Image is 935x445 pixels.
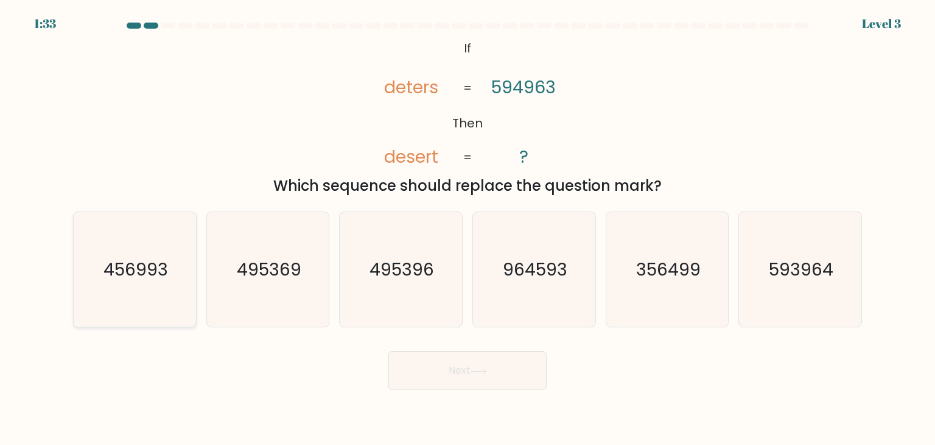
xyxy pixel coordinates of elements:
div: Level 3 [862,15,901,33]
tspan: desert [384,144,438,169]
div: 1:33 [34,15,56,33]
text: 593964 [769,257,833,282]
text: 456993 [103,257,168,282]
tspan: ? [519,144,528,169]
tspan: deters [384,75,438,99]
text: 356499 [636,257,701,282]
tspan: Then [452,115,483,132]
svg: @import url('[URL][DOMAIN_NAME]); [359,37,576,170]
text: 495369 [237,257,301,282]
div: Which sequence should replace the question mark? [80,175,855,197]
text: 495396 [370,257,435,282]
tspan: = [463,149,472,166]
button: Next [388,351,547,390]
tspan: 594963 [491,75,556,99]
tspan: If [464,40,471,57]
text: 964593 [503,257,567,282]
tspan: = [463,79,472,96]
